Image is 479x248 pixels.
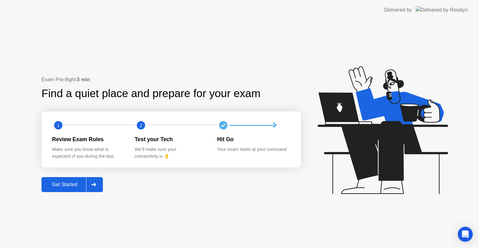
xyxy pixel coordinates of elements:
[41,76,301,83] div: Exam Pre-flight:
[217,146,290,153] div: Your exam starts at your command
[140,122,142,128] text: 2
[135,135,207,143] div: Test your Tech
[77,77,90,82] b: 5 min
[41,85,261,102] div: Find a quiet place and prepare for your exam
[458,227,473,242] div: Open Intercom Messenger
[217,135,290,143] div: Hit Go
[384,6,412,14] div: Delivered by
[135,146,207,160] div: We’ll make sure your connectivity is 👌
[52,146,125,160] div: Make sure you know what is expected of you during the test.
[57,122,60,128] text: 1
[43,182,86,187] div: Get Started
[416,6,468,13] img: Delivered by Rosalyn
[52,135,125,143] div: Review Exam Rules
[41,177,103,192] button: Get Started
